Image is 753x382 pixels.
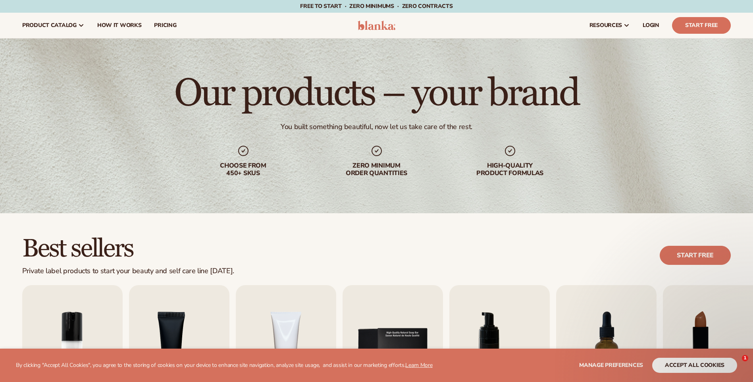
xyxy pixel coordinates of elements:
a: Start Free [672,17,731,34]
button: accept all cookies [652,358,737,373]
p: By clicking "Accept All Cookies", you agree to the storing of cookies on your device to enhance s... [16,362,433,369]
a: How It Works [91,13,148,38]
div: You built something beautiful, now let us take care of the rest. [281,122,472,131]
a: resources [583,13,636,38]
span: How It Works [97,22,142,29]
iframe: Intercom live chat [726,355,745,374]
a: product catalog [16,13,91,38]
span: resources [589,22,622,29]
button: Manage preferences [579,358,643,373]
span: pricing [154,22,176,29]
a: pricing [148,13,183,38]
h1: Our products – your brand [174,75,579,113]
div: Zero minimum order quantities [326,162,428,177]
a: Learn More [405,361,432,369]
img: logo [358,21,395,30]
span: LOGIN [643,22,659,29]
span: 1 [742,355,748,361]
h2: Best sellers [22,235,234,262]
div: High-quality product formulas [459,162,561,177]
div: Choose from 450+ Skus [193,162,294,177]
a: LOGIN [636,13,666,38]
span: Manage preferences [579,361,643,369]
div: Private label products to start your beauty and self care line [DATE]. [22,267,234,276]
span: Free to start · ZERO minimums · ZERO contracts [300,2,453,10]
span: product catalog [22,22,77,29]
